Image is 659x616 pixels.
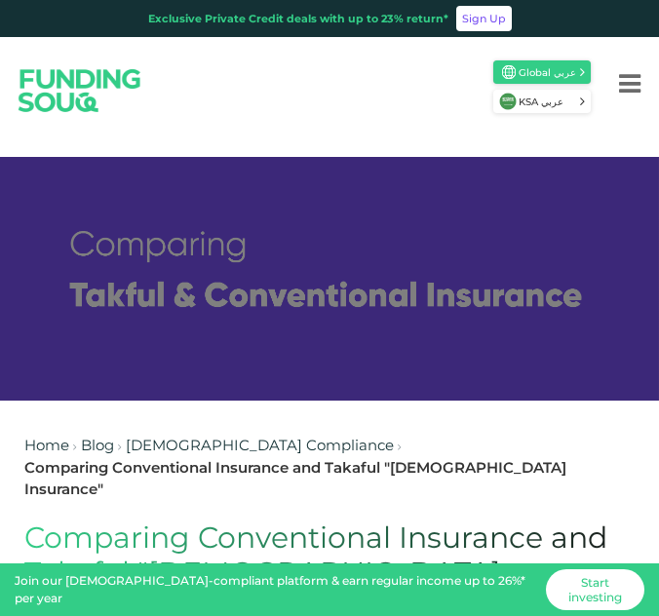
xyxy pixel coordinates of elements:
[601,45,659,123] button: Menu
[456,6,512,31] a: Sign Up
[81,436,114,454] a: Blog
[3,51,157,130] img: Logo
[148,11,448,27] div: Exclusive Private Credit deals with up to 23% return*
[499,93,517,110] img: SA Flag
[24,457,635,501] div: Comparing Conventional Insurance and Takaful "[DEMOGRAPHIC_DATA] Insurance"
[519,65,578,80] span: Global عربي
[502,65,516,79] img: SA Flag
[519,95,578,109] span: KSA عربي
[15,572,538,607] div: Join our [DEMOGRAPHIC_DATA]-compliant platform & earn regular income up to 26%* per year
[24,436,69,454] a: Home
[126,436,394,454] a: [DEMOGRAPHIC_DATA] Compliance
[546,569,644,610] a: Start investing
